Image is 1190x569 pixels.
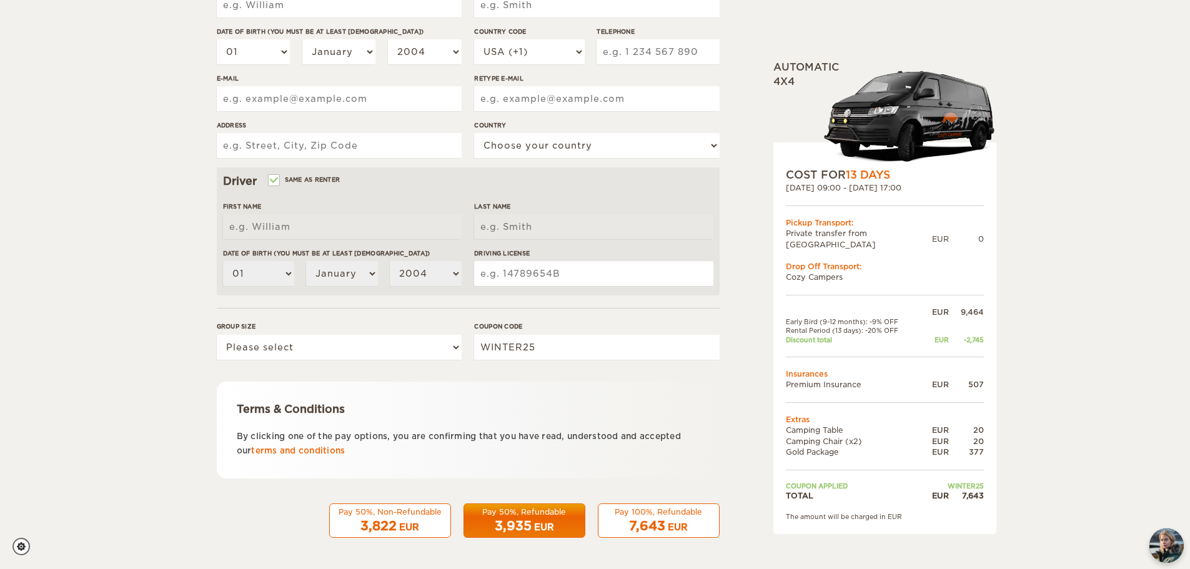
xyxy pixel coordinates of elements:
[786,447,921,457] td: Gold Package
[921,447,948,457] div: EUR
[223,174,713,189] div: Driver
[534,521,554,533] div: EUR
[786,369,984,379] td: Insurances
[360,518,397,533] span: 3,822
[629,518,665,533] span: 7,643
[472,507,577,517] div: Pay 50%, Refundable
[337,507,443,517] div: Pay 50%, Non-Refundable
[949,379,984,390] div: 507
[269,174,340,186] label: Same as renter
[786,228,932,249] td: Private transfer from [GEOGRAPHIC_DATA]
[786,182,984,193] div: [DATE] 09:00 - [DATE] 17:00
[921,482,983,490] td: WINTER25
[786,482,921,490] td: Coupon applied
[949,335,984,344] div: -2,745
[786,317,921,326] td: Early Bird (9-12 months): -9% OFF
[921,436,948,447] div: EUR
[932,234,949,244] div: EUR
[606,507,712,517] div: Pay 100%, Refundable
[329,503,451,538] button: Pay 50%, Non-Refundable 3,822 EUR
[949,307,984,317] div: 9,464
[786,217,984,228] div: Pickup Transport:
[217,27,462,36] label: Date of birth (You must be at least [DEMOGRAPHIC_DATA])
[786,436,921,447] td: Camping Chair (x2)
[597,39,719,64] input: e.g. 1 234 567 890
[223,214,462,239] input: e.g. William
[251,446,345,455] a: terms and conditions
[949,447,984,457] div: 377
[1149,528,1184,563] img: Freyja at Cozy Campers
[786,261,984,272] div: Drop Off Transport:
[495,518,532,533] span: 3,935
[921,490,948,501] div: EUR
[474,261,713,286] input: e.g. 14789654B
[474,121,719,130] label: Country
[921,307,948,317] div: EUR
[846,169,890,181] span: 13 Days
[786,490,921,501] td: TOTAL
[217,133,462,158] input: e.g. Street, City, Zip Code
[921,335,948,344] div: EUR
[668,521,688,533] div: EUR
[237,429,700,458] p: By clicking one of the pay options, you are confirming that you have read, understood and accepte...
[786,425,921,435] td: Camping Table
[921,379,948,390] div: EUR
[217,74,462,83] label: E-mail
[949,425,984,435] div: 20
[949,234,984,244] div: 0
[474,249,713,258] label: Driving License
[217,121,462,130] label: Address
[474,202,713,211] label: Last Name
[949,490,984,501] div: 7,643
[474,74,719,83] label: Retype E-mail
[464,503,585,538] button: Pay 50%, Refundable 3,935 EUR
[474,27,584,36] label: Country Code
[786,272,984,282] td: Cozy Campers
[399,521,419,533] div: EUR
[949,436,984,447] div: 20
[474,214,713,239] input: e.g. Smith
[223,249,462,258] label: Date of birth (You must be at least [DEMOGRAPHIC_DATA])
[786,414,984,425] td: Extras
[474,86,719,111] input: e.g. example@example.com
[597,27,719,36] label: Telephone
[786,167,984,182] div: COST FOR
[217,86,462,111] input: e.g. example@example.com
[786,326,921,335] td: Rental Period (13 days): -20% OFF
[598,503,720,538] button: Pay 100%, Refundable 7,643 EUR
[921,425,948,435] div: EUR
[237,402,700,417] div: Terms & Conditions
[786,512,984,521] div: The amount will be charged in EUR
[12,538,38,555] a: Cookie settings
[217,322,462,331] label: Group size
[1149,528,1184,563] button: chat-button
[786,335,921,344] td: Discount total
[823,64,996,167] img: stor-langur-4.png
[269,177,277,186] input: Same as renter
[773,61,996,167] div: Automatic 4x4
[786,379,921,390] td: Premium Insurance
[223,202,462,211] label: First Name
[474,322,719,331] label: Coupon code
